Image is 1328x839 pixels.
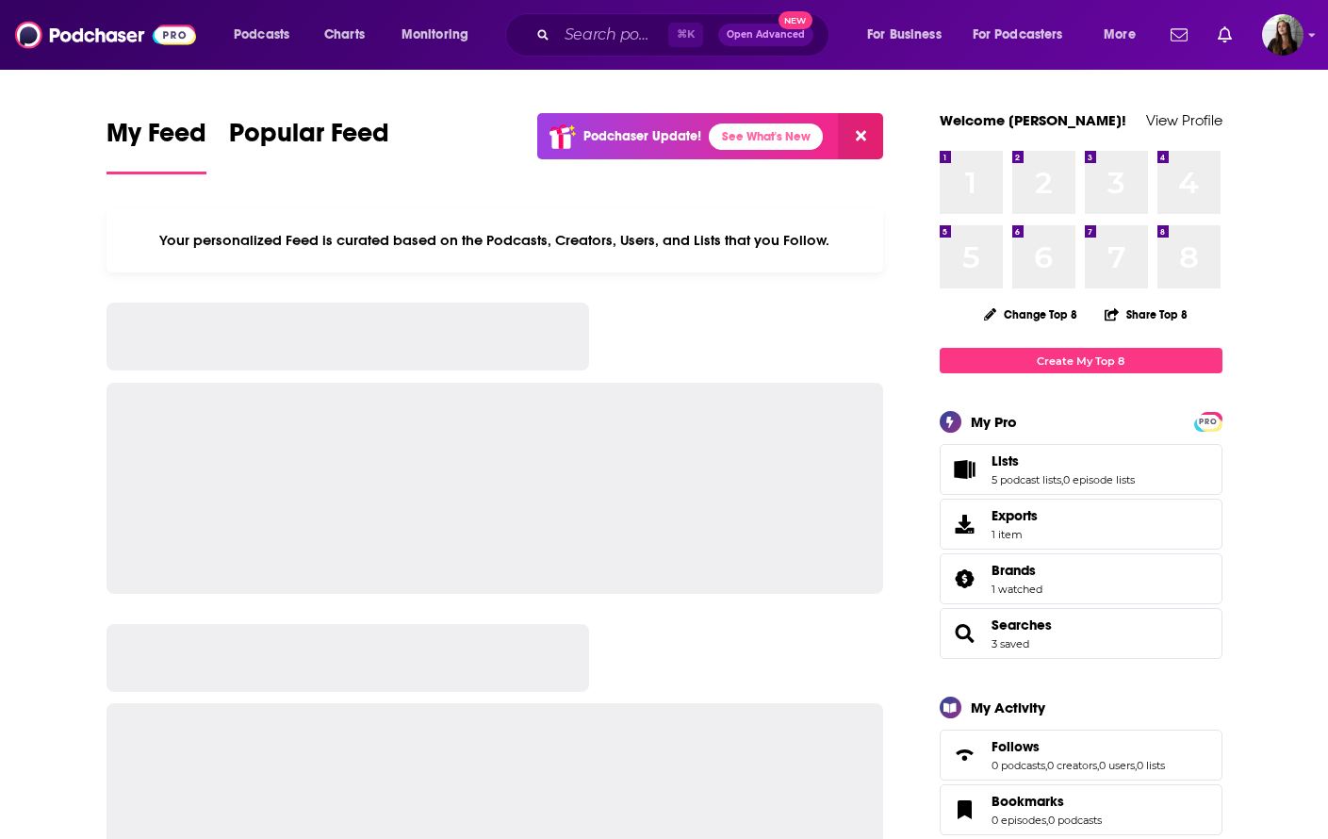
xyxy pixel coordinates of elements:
[221,20,314,50] button: open menu
[1135,759,1137,772] span: ,
[992,617,1052,633] a: Searches
[1097,759,1099,772] span: ,
[946,456,984,483] a: Lists
[960,20,1090,50] button: open menu
[1104,296,1189,333] button: Share Top 8
[1104,22,1136,48] span: More
[946,797,984,823] a: Bookmarks
[523,13,847,57] div: Search podcasts, credits, & more...
[940,730,1222,781] span: Follows
[992,793,1102,810] a: Bookmarks
[992,562,1042,579] a: Brands
[15,17,196,53] img: Podchaser - Follow, Share and Rate Podcasts
[668,23,703,47] span: ⌘ K
[992,473,1061,486] a: 5 podcast lists
[718,24,813,46] button: Open AdvancedNew
[388,20,493,50] button: open menu
[992,814,1046,827] a: 0 episodes
[992,452,1135,469] a: Lists
[1262,14,1303,56] span: Logged in as bnmartinn
[709,123,823,150] a: See What's New
[992,583,1042,596] a: 1 watched
[992,759,1045,772] a: 0 podcasts
[940,553,1222,604] span: Brands
[992,793,1064,810] span: Bookmarks
[107,117,206,174] a: My Feed
[940,111,1126,129] a: Welcome [PERSON_NAME]!
[946,511,984,537] span: Exports
[107,208,884,272] div: Your personalized Feed is curated based on the Podcasts, Creators, Users, and Lists that you Follow.
[1197,415,1220,429] span: PRO
[229,117,389,174] a: Popular Feed
[727,30,805,40] span: Open Advanced
[557,20,668,50] input: Search podcasts, credits, & more...
[992,507,1038,524] span: Exports
[1210,19,1239,51] a: Show notifications dropdown
[234,22,289,48] span: Podcasts
[1163,19,1195,51] a: Show notifications dropdown
[1262,14,1303,56] button: Show profile menu
[779,11,812,29] span: New
[1046,814,1048,827] span: ,
[940,499,1222,550] a: Exports
[971,413,1017,431] div: My Pro
[1047,759,1097,772] a: 0 creators
[940,444,1222,495] span: Lists
[107,117,206,160] span: My Feed
[946,566,984,592] a: Brands
[324,22,365,48] span: Charts
[992,562,1036,579] span: Brands
[940,784,1222,835] span: Bookmarks
[867,22,942,48] span: For Business
[992,528,1038,541] span: 1 item
[971,699,1045,716] div: My Activity
[312,20,376,50] a: Charts
[854,20,965,50] button: open menu
[1262,14,1303,56] img: User Profile
[229,117,389,160] span: Popular Feed
[940,348,1222,373] a: Create My Top 8
[1197,414,1220,428] a: PRO
[1146,111,1222,129] a: View Profile
[992,637,1029,650] a: 3 saved
[1063,473,1135,486] a: 0 episode lists
[992,738,1040,755] span: Follows
[946,742,984,768] a: Follows
[1045,759,1047,772] span: ,
[1061,473,1063,486] span: ,
[992,738,1165,755] a: Follows
[973,303,1090,326] button: Change Top 8
[940,608,1222,659] span: Searches
[1137,759,1165,772] a: 0 lists
[1048,814,1102,827] a: 0 podcasts
[402,22,468,48] span: Monitoring
[583,128,701,144] p: Podchaser Update!
[1099,759,1135,772] a: 0 users
[973,22,1063,48] span: For Podcasters
[992,452,1019,469] span: Lists
[1090,20,1159,50] button: open menu
[946,620,984,647] a: Searches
